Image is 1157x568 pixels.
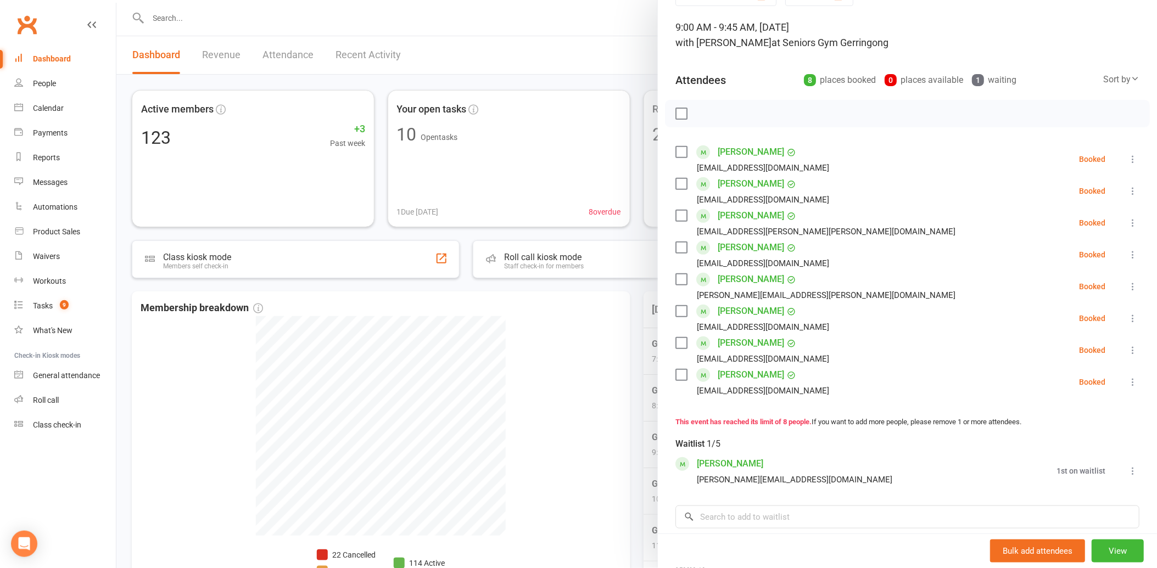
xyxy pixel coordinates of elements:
[33,203,77,211] div: Automations
[33,420,81,429] div: Class check-in
[14,413,116,437] a: Class kiosk mode
[14,195,116,220] a: Automations
[697,352,829,366] div: [EMAIL_ADDRESS][DOMAIN_NAME]
[1079,314,1105,322] div: Booked
[33,178,68,187] div: Messages
[11,531,37,557] div: Open Intercom Messenger
[14,363,116,388] a: General attendance kiosk mode
[697,224,955,239] div: [EMAIL_ADDRESS][PERSON_NAME][PERSON_NAME][DOMAIN_NAME]
[675,37,772,48] span: with [PERSON_NAME]
[804,74,816,86] div: 8
[33,396,59,404] div: Roll call
[697,384,829,398] div: [EMAIL_ADDRESS][DOMAIN_NAME]
[1092,539,1144,563] button: View
[675,72,726,88] div: Attendees
[697,473,892,487] div: [PERSON_NAME][EMAIL_ADDRESS][DOMAIN_NAME]
[33,301,53,310] div: Tasks
[972,74,984,86] div: 1
[718,207,784,224] a: [PERSON_NAME]
[718,175,784,193] a: [PERSON_NAME]
[1079,219,1105,227] div: Booked
[772,37,888,48] span: at Seniors Gym Gerringong
[14,388,116,413] a: Roll call
[885,72,963,88] div: places available
[718,239,784,256] a: [PERSON_NAME]
[675,505,1139,528] input: Search to add to waitlist
[33,277,66,285] div: Workouts
[1079,251,1105,258] div: Booked
[14,269,116,294] a: Workouts
[972,72,1016,88] div: waiting
[885,74,897,86] div: 0
[13,11,41,38] a: Clubworx
[33,128,68,137] div: Payments
[707,436,720,452] div: 1/5
[14,96,116,121] a: Calendar
[14,220,116,244] a: Product Sales
[33,153,60,162] div: Reports
[14,121,116,145] a: Payments
[1079,187,1105,195] div: Booked
[718,366,784,384] a: [PERSON_NAME]
[675,436,720,452] div: Waitlist
[1079,155,1105,163] div: Booked
[675,417,1139,428] div: If you want to add more people, please remove 1 or more attendees.
[697,288,955,302] div: [PERSON_NAME][EMAIL_ADDRESS][PERSON_NAME][DOMAIN_NAME]
[697,455,763,473] a: [PERSON_NAME]
[14,71,116,96] a: People
[697,161,829,175] div: [EMAIL_ADDRESS][DOMAIN_NAME]
[1079,378,1105,386] div: Booked
[33,252,60,261] div: Waivers
[697,193,829,207] div: [EMAIL_ADDRESS][DOMAIN_NAME]
[14,170,116,195] a: Messages
[33,371,100,380] div: General attendance
[697,320,829,334] div: [EMAIL_ADDRESS][DOMAIN_NAME]
[718,271,784,288] a: [PERSON_NAME]
[14,47,116,71] a: Dashboard
[33,227,80,236] div: Product Sales
[1079,346,1105,354] div: Booked
[718,334,784,352] a: [PERSON_NAME]
[718,143,784,161] a: [PERSON_NAME]
[718,302,784,320] a: [PERSON_NAME]
[1079,283,1105,290] div: Booked
[33,54,71,63] div: Dashboard
[33,79,56,88] div: People
[675,418,812,426] strong: This event has reached its limit of 8 people.
[14,244,116,269] a: Waivers
[33,104,64,113] div: Calendar
[990,539,1085,563] button: Bulk add attendees
[14,294,116,318] a: Tasks 9
[33,326,72,335] div: What's New
[697,256,829,271] div: [EMAIL_ADDRESS][DOMAIN_NAME]
[804,72,876,88] div: places booked
[14,318,116,343] a: What's New
[675,20,1139,50] div: 9:00 AM - 9:45 AM, [DATE]
[14,145,116,170] a: Reports
[60,300,69,310] span: 9
[1103,72,1139,87] div: Sort by
[1057,467,1105,475] div: 1st on waitlist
